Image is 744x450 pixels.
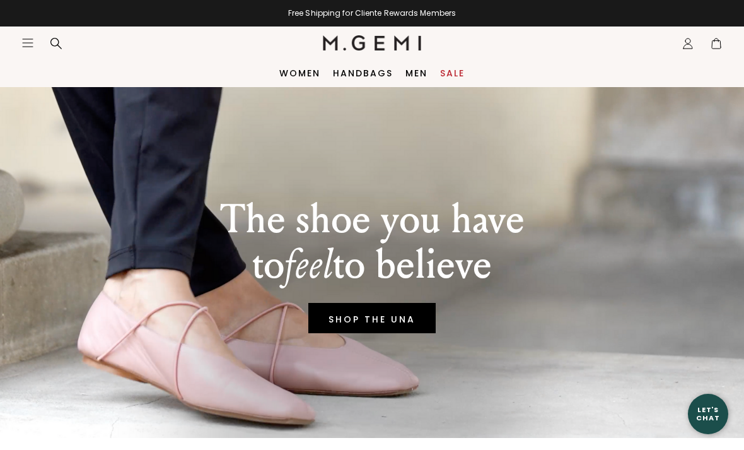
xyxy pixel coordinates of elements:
[333,68,393,78] a: Handbags
[688,406,728,422] div: Let's Chat
[323,35,422,50] img: M.Gemi
[279,68,320,78] a: Women
[308,303,436,333] a: SHOP THE UNA
[220,242,525,288] p: to to believe
[284,240,333,289] em: feel
[220,197,525,242] p: The shoe you have
[405,68,427,78] a: Men
[440,68,465,78] a: Sale
[21,37,34,49] button: Open site menu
